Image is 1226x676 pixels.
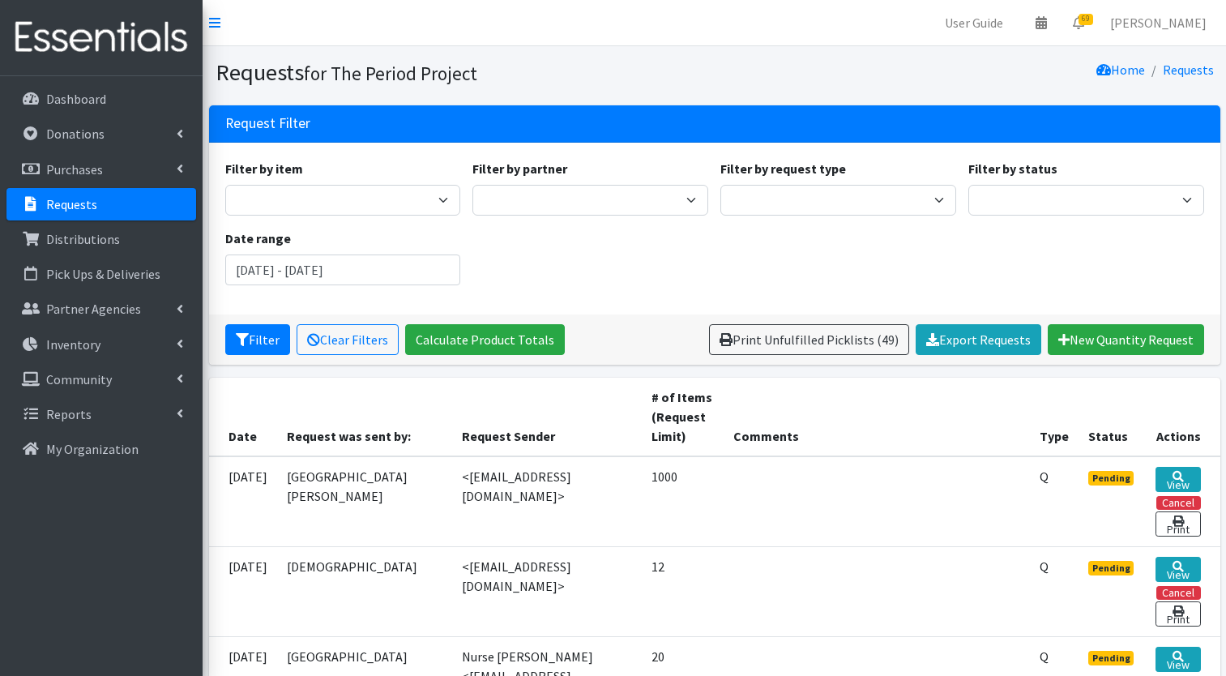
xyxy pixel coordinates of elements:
a: Calculate Product Totals [405,324,565,355]
a: Community [6,363,196,396]
span: Pending [1088,651,1134,665]
button: Cancel [1156,496,1201,510]
th: Comments [724,378,1030,456]
td: [DEMOGRAPHIC_DATA] [277,546,452,636]
label: Filter by status [968,159,1057,178]
p: Distributions [46,231,120,247]
input: January 1, 2011 - December 31, 2011 [225,255,461,285]
button: Filter [225,324,290,355]
span: Pending [1088,561,1134,575]
th: Request Sender [452,378,643,456]
a: Print [1156,511,1200,537]
a: View [1156,647,1200,672]
a: New Quantity Request [1048,324,1204,355]
abbr: Quantity [1040,648,1049,665]
a: My Organization [6,433,196,465]
p: Purchases [46,161,103,178]
a: Reports [6,398,196,430]
th: Status [1079,378,1147,456]
abbr: Quantity [1040,558,1049,575]
p: Requests [46,196,97,212]
span: 69 [1079,14,1093,25]
td: <[EMAIL_ADDRESS][DOMAIN_NAME]> [452,546,643,636]
a: View [1156,557,1200,582]
small: for The Period Project [304,62,477,85]
label: Filter by item [225,159,303,178]
p: Community [46,371,112,387]
a: Dashboard [6,83,196,115]
h1: Requests [216,58,709,87]
td: [DATE] [209,546,277,636]
p: Dashboard [46,91,106,107]
td: 1000 [642,456,724,547]
a: Print Unfulfilled Picklists (49) [709,324,909,355]
th: Type [1030,378,1079,456]
a: Print [1156,601,1200,627]
th: Date [209,378,277,456]
th: Request was sent by: [277,378,452,456]
td: 12 [642,546,724,636]
a: View [1156,467,1200,492]
p: Pick Ups & Deliveries [46,266,160,282]
a: Requests [6,188,196,220]
a: Inventory [6,328,196,361]
td: [GEOGRAPHIC_DATA][PERSON_NAME] [277,456,452,547]
a: Export Requests [916,324,1041,355]
label: Filter by partner [472,159,567,178]
label: Filter by request type [720,159,846,178]
span: Pending [1088,471,1134,486]
label: Date range [225,229,291,248]
button: Cancel [1156,586,1201,600]
a: Pick Ups & Deliveries [6,258,196,290]
a: User Guide [932,6,1016,39]
a: Distributions [6,223,196,255]
p: Donations [46,126,105,142]
img: HumanEssentials [6,11,196,65]
p: My Organization [46,441,139,457]
a: Requests [1163,62,1214,78]
h3: Request Filter [225,115,310,132]
td: <[EMAIL_ADDRESS][DOMAIN_NAME]> [452,456,643,547]
a: 69 [1060,6,1097,39]
a: Home [1096,62,1145,78]
a: [PERSON_NAME] [1097,6,1220,39]
a: Purchases [6,153,196,186]
a: Clear Filters [297,324,399,355]
a: Partner Agencies [6,293,196,325]
th: # of Items (Request Limit) [642,378,724,456]
p: Partner Agencies [46,301,141,317]
td: [DATE] [209,456,277,547]
abbr: Quantity [1040,468,1049,485]
th: Actions [1146,378,1220,456]
p: Inventory [46,336,100,353]
p: Reports [46,406,92,422]
a: Donations [6,118,196,150]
